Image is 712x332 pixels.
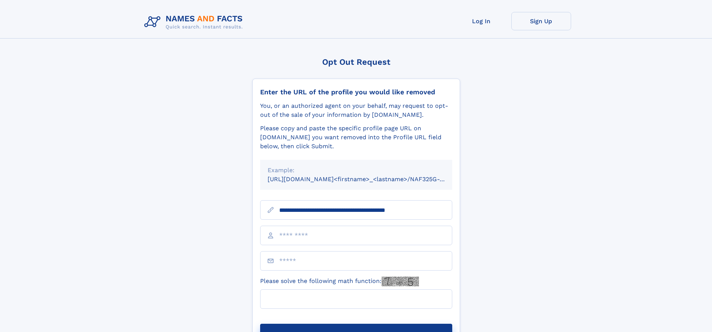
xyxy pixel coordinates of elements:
div: Example: [268,166,445,175]
div: Enter the URL of the profile you would like removed [260,88,452,96]
a: Sign Up [511,12,571,30]
a: Log In [451,12,511,30]
div: Please copy and paste the specific profile page URL on [DOMAIN_NAME] you want removed into the Pr... [260,124,452,151]
small: [URL][DOMAIN_NAME]<firstname>_<lastname>/NAF325G-xxxxxxxx [268,176,466,183]
img: Logo Names and Facts [141,12,249,32]
div: You, or an authorized agent on your behalf, may request to opt-out of the sale of your informatio... [260,101,452,119]
div: Opt Out Request [252,57,460,67]
label: Please solve the following math function: [260,277,419,286]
